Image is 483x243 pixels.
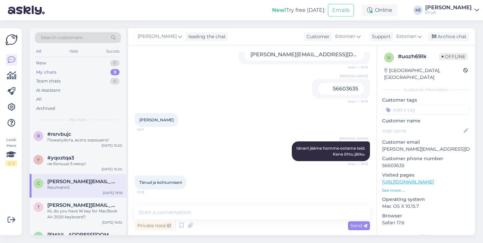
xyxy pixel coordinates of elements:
span: #yqoztqa3 [47,155,74,161]
div: leading the chat [186,33,226,40]
div: [DATE] 16:32 [102,220,122,225]
p: Customer email [382,139,470,146]
div: 9 [110,69,120,76]
div: 0 [110,60,120,66]
div: [PERSON_NAME][EMAIL_ADDRESS][DOMAIN_NAME] [244,49,364,61]
div: My chats [36,69,57,76]
span: trevor@trevorworth.com [47,202,116,208]
span: #rsrvbujc [47,131,71,137]
span: u [387,55,391,60]
p: [PERSON_NAME][EMAIL_ADDRESS][DOMAIN_NAME] [382,146,470,153]
span: Tänud ja kohtumiseni [139,180,182,185]
div: [DATE] 10:20 [102,167,122,172]
div: Look Here [5,137,17,166]
button: Emails [328,4,354,16]
span: a [37,234,40,239]
span: [PERSON_NAME] [340,74,368,79]
a: [URL][DOMAIN_NAME] [382,179,434,185]
span: 19:17 [137,127,161,132]
span: Offline [439,53,468,60]
div: Neumann2 [47,184,122,190]
p: Mac OS X 10.15.7 [382,203,470,210]
p: Customer name [382,117,470,124]
div: # uozh69lk [398,53,439,61]
b: New! [272,7,286,13]
span: Send [351,223,367,229]
a: [PERSON_NAME]iProff [425,5,479,15]
input: Add a tag [382,105,470,115]
div: Customer information [382,87,470,93]
img: Askly Logo [5,34,18,46]
span: My chats [69,117,87,123]
div: All [36,96,42,103]
span: annelypalmiste1@gmail.com [47,232,116,238]
span: 19:18 [137,190,161,195]
span: r [37,134,40,138]
div: Customer [304,33,330,40]
div: Hi, do you have W key for MacBook Air 2020 keyboard? [47,208,122,220]
span: cristine@russowtextile.ee [47,179,116,184]
div: New [36,60,46,66]
div: Archive chat [428,32,469,41]
span: [PERSON_NAME] [139,117,174,122]
span: Seen ✓ 19:16 [343,99,368,104]
p: Safari 17.6 [382,219,470,226]
span: c [37,181,40,186]
div: [DATE] 10:20 [102,143,122,148]
div: Extra [382,233,470,239]
div: Team chats [36,78,60,85]
p: 56603635 [382,162,470,169]
p: Customer phone number [382,155,470,162]
span: y [37,157,40,162]
span: [PERSON_NAME] [340,136,368,141]
span: Search customers [41,34,82,41]
div: Web [68,47,80,56]
div: Try free [DATE]: [272,6,325,14]
div: [DATE] 19:18 [103,190,122,195]
p: Operating system [382,196,470,203]
div: Пожалуйста, всего хорошего! [47,137,122,143]
div: Archived [36,105,55,112]
span: Seen ✓ 19:18 [343,161,368,166]
div: не больше 5 минут [47,161,122,167]
div: Support [369,33,391,40]
div: AI Assistant [36,87,60,94]
span: t [37,205,40,209]
div: 2 / 3 [5,160,17,166]
span: Estonian [335,33,355,40]
p: Customer tags [382,97,470,104]
input: Add name [382,127,462,134]
span: tänan! jääme homme ootama teid. Kena õhtu jätku. [296,146,365,157]
span: Seen ✓ 19:16 [343,65,368,70]
div: KE [413,6,423,15]
p: See more ... [382,187,470,193]
span: Estonian [396,33,416,40]
div: All [35,47,42,56]
div: Private note [135,221,173,230]
div: 56603635 [318,83,364,95]
span: [PERSON_NAME] [138,33,177,40]
div: 0 [110,78,120,85]
div: Socials [105,47,121,56]
p: Visited pages [382,172,470,179]
div: [PERSON_NAME] [425,5,472,10]
p: Browser [382,212,470,219]
div: Online [362,4,398,16]
div: iProff [425,10,472,15]
div: [GEOGRAPHIC_DATA], [GEOGRAPHIC_DATA] [384,67,463,81]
